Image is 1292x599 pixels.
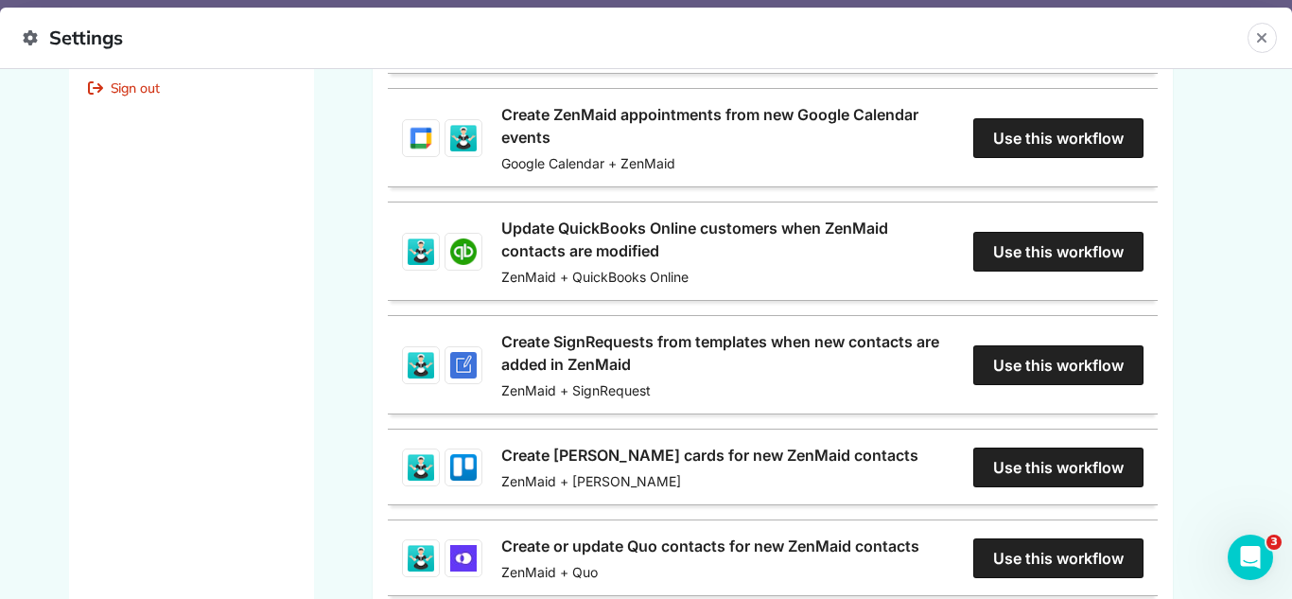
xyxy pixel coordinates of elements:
[1248,23,1277,53] button: Close
[23,23,1248,53] span: Settings
[1228,535,1273,580] iframe: Intercom live chat
[1266,535,1282,550] span: 3
[80,75,303,103] a: Sign out
[111,79,161,97] span: Sign out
